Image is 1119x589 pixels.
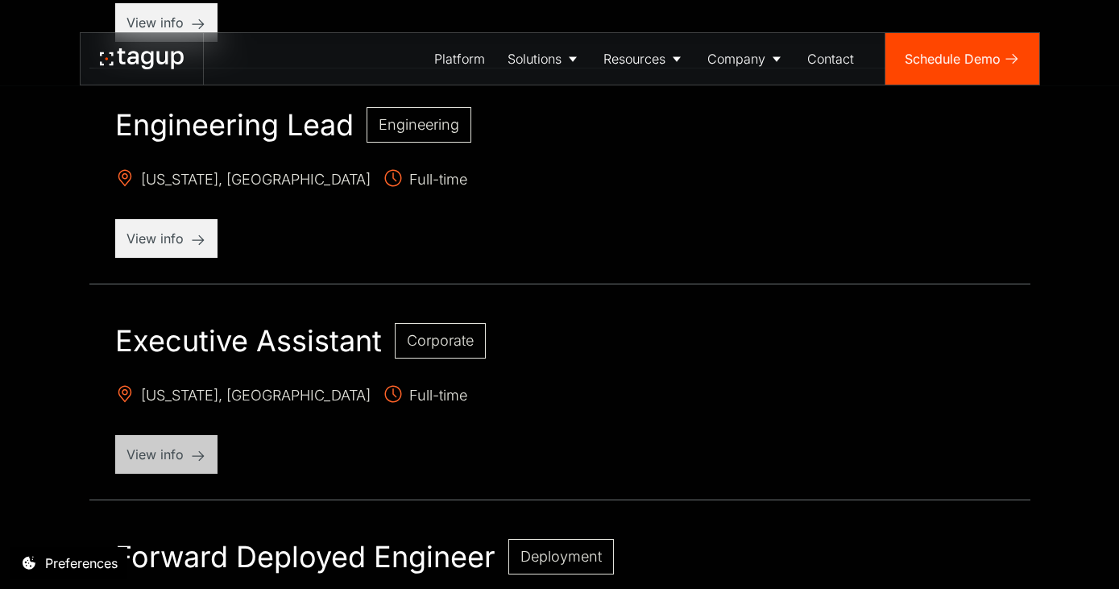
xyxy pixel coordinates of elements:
p: View info [126,445,206,464]
p: View info [126,229,206,248]
h2: Executive Assistant [115,323,382,359]
a: Platform [423,33,496,85]
span: Full-time [383,168,467,193]
a: Resources [592,33,696,85]
a: Schedule Demo [885,33,1039,85]
span: Deployment [520,548,602,565]
div: Preferences [45,554,118,573]
span: [US_STATE], [GEOGRAPHIC_DATA] [115,384,371,409]
div: Company [707,49,765,68]
a: Contact [796,33,865,85]
a: Company [696,33,796,85]
span: Corporate [407,332,474,349]
span: [US_STATE], [GEOGRAPHIC_DATA] [115,168,371,193]
div: Resources [603,49,665,68]
div: Solutions [508,49,562,68]
div: Platform [434,49,485,68]
a: Solutions [496,33,592,85]
span: Full-time [383,384,467,409]
div: Schedule Demo [905,49,1001,68]
h2: Engineering Lead [115,107,354,143]
h2: Forward Deployed Engineer [115,539,495,574]
div: Contact [807,49,854,68]
span: Engineering [379,116,459,133]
